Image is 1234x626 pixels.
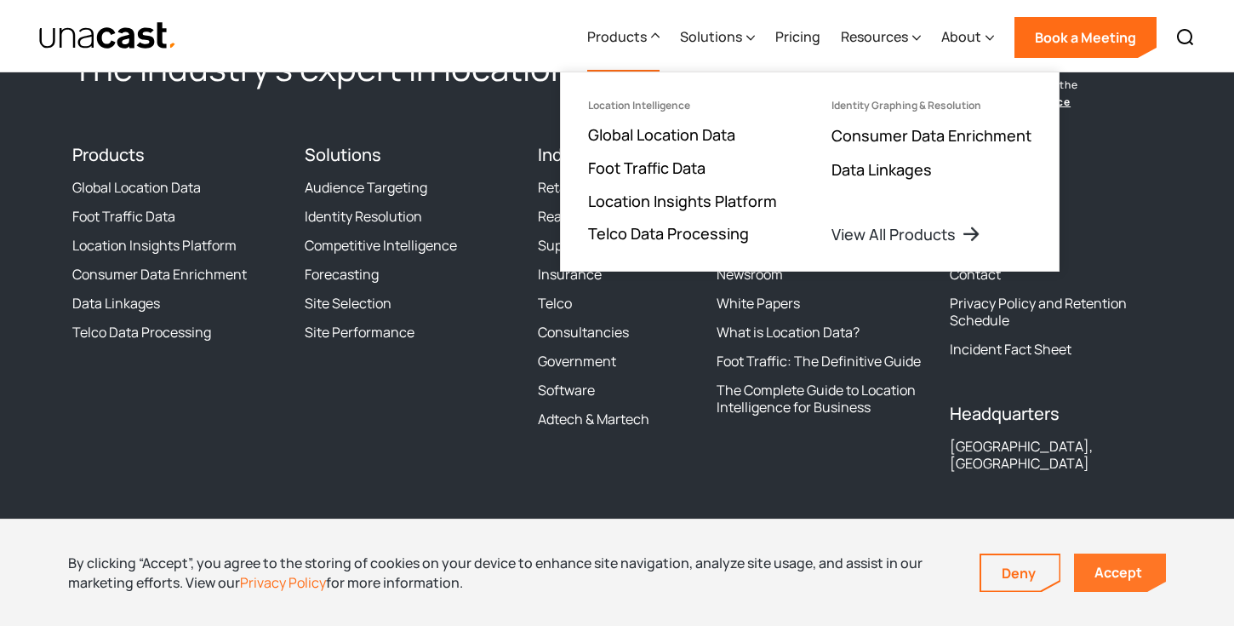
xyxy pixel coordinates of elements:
img: Unacast text logo [38,21,177,51]
a: Forecasting [305,266,379,283]
a: Contact [950,266,1001,283]
a: Privacy Policy and Retention Schedule [950,295,1162,329]
a: Data Linkages [831,159,932,180]
a: Facebook [103,518,134,548]
a: Data Linkages [72,295,160,312]
a: Global Location Data [588,124,735,145]
a: Newsroom [717,266,783,283]
div: Location Intelligence [588,100,690,112]
a: Foot Traffic Data [588,158,706,178]
nav: Products [560,72,1060,272]
a: Adtech & Martech [538,411,649,428]
h4: Industries [538,145,697,165]
div: [GEOGRAPHIC_DATA], [GEOGRAPHIC_DATA] [950,438,1162,472]
a: Supply Chain [538,237,620,254]
a: Solutions [305,143,381,166]
a: Location Insights Platform [588,191,777,211]
div: By clicking “Accept”, you agree to the storing of cookies on your device to enhance site navigati... [68,554,954,592]
a: Site Selection [305,295,391,312]
a: Competitive Intelligence [305,237,457,254]
a: Telco [538,295,572,312]
a: Government [538,353,616,370]
a: Consumer Data Enrichment [72,266,247,283]
h2: The industry’s expert in location data [72,46,696,90]
div: Products [587,3,660,72]
a: Consumer Data Enrichment [831,125,1031,146]
a: Pricing [775,3,820,72]
div: Resources [841,3,921,72]
a: Telco Data Processing [72,324,211,341]
a: Retail [538,179,574,196]
a: Products [72,143,145,166]
div: About [941,3,994,72]
a: LinkedIn [134,518,164,548]
h4: Headquarters [950,404,1162,424]
a: Insurance [538,266,602,283]
img: Search icon [1175,27,1196,48]
a: View All Products [831,224,981,244]
a: home [38,21,177,51]
a: Software [538,382,595,399]
a: Global Location Data [72,179,201,196]
a: Twitter / X [72,518,103,548]
div: Solutions [680,26,742,47]
div: Solutions [680,3,755,72]
a: Deny [981,555,1060,591]
a: Privacy Policy [240,573,326,592]
div: Resources [841,26,908,47]
a: What is Location Data? [717,324,860,341]
a: White Papers [717,295,800,312]
a: Incident Fact Sheet [950,341,1071,358]
a: Identity Resolution [305,208,422,225]
a: Accept [1074,554,1166,592]
a: Real Estate [538,208,608,225]
a: Foot Traffic Data [72,208,175,225]
a: Telco Data Processing [588,223,749,244]
a: Site Performance [305,324,414,341]
a: Book a Meeting [1014,17,1157,58]
a: The Complete Guide to Location Intelligence for Business [717,382,928,416]
a: Location Insights Platform [72,237,237,254]
a: Audience Targeting [305,179,427,196]
div: About [941,26,981,47]
a: Consultancies [538,324,629,341]
a: Foot Traffic: The Definitive Guide [717,353,921,370]
div: Identity Graphing & Resolution [831,100,981,112]
div: Products [587,26,647,47]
